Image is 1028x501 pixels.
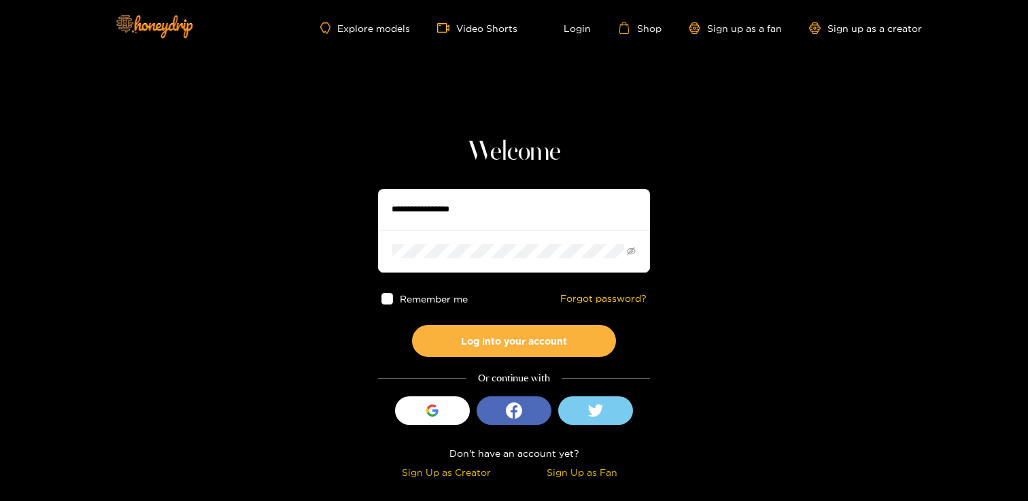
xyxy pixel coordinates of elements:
[560,293,647,305] a: Forgot password?
[400,294,468,304] span: Remember me
[437,22,456,34] span: video-camera
[437,22,517,34] a: Video Shorts
[378,445,650,461] div: Don't have an account yet?
[378,370,650,386] div: Or continue with
[809,22,922,34] a: Sign up as a creator
[618,22,662,34] a: Shop
[320,22,410,34] a: Explore models
[381,464,511,480] div: Sign Up as Creator
[517,464,647,480] div: Sign Up as Fan
[412,325,616,357] button: Log into your account
[627,247,636,256] span: eye-invisible
[689,22,782,34] a: Sign up as a fan
[545,22,591,34] a: Login
[378,136,650,169] h1: Welcome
